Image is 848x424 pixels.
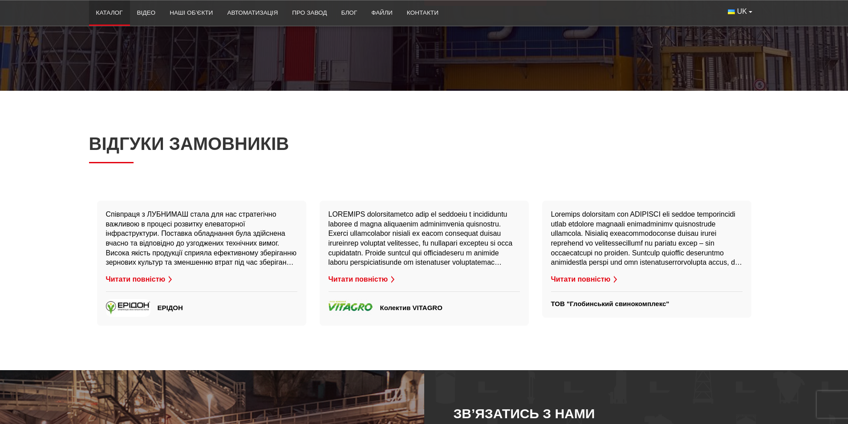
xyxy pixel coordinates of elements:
[162,3,220,23] a: Наші об’єкти
[106,299,150,317] img: ЕРІДОН
[380,304,442,311] span: Колектив VITAGRO
[106,275,174,284] button: Читати повністю
[551,300,669,307] span: ТОВ "Глобинський свинокомплекс"
[329,210,520,267] p: LOREMIPS dolorsitametco adip el seddoeiu t incididuntu laboree d magna aliquaenim adminimvenia qu...
[89,133,289,163] h2: Відгуки замовників
[158,304,183,311] span: ЕРІДОН
[329,275,397,284] button: Читати повністю
[89,3,130,23] a: Каталог
[334,3,364,23] a: Блог
[551,210,743,267] p: Loremips dolorsitam con ADIPISCI eli seddoe temporincidi utlab etdolore magnaali enimadminimv qui...
[220,3,285,23] a: Автоматизація
[728,9,735,14] img: Українська
[285,3,334,23] a: Про завод
[721,3,759,20] button: UK
[106,210,297,267] p: Співпраця з ЛУБНИМАШ стала для нас стратегічно важливою в процесі розвитку елеваторної інфраструк...
[454,406,595,421] span: ЗВ’ЯЗАТИСЬ З НАМИ
[364,3,400,23] a: Файли
[551,275,619,284] button: Читати повністю
[329,299,373,317] img: Колектив VITAGRO
[737,7,747,16] span: UK
[400,3,446,23] a: Контакти
[130,3,163,23] a: Відео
